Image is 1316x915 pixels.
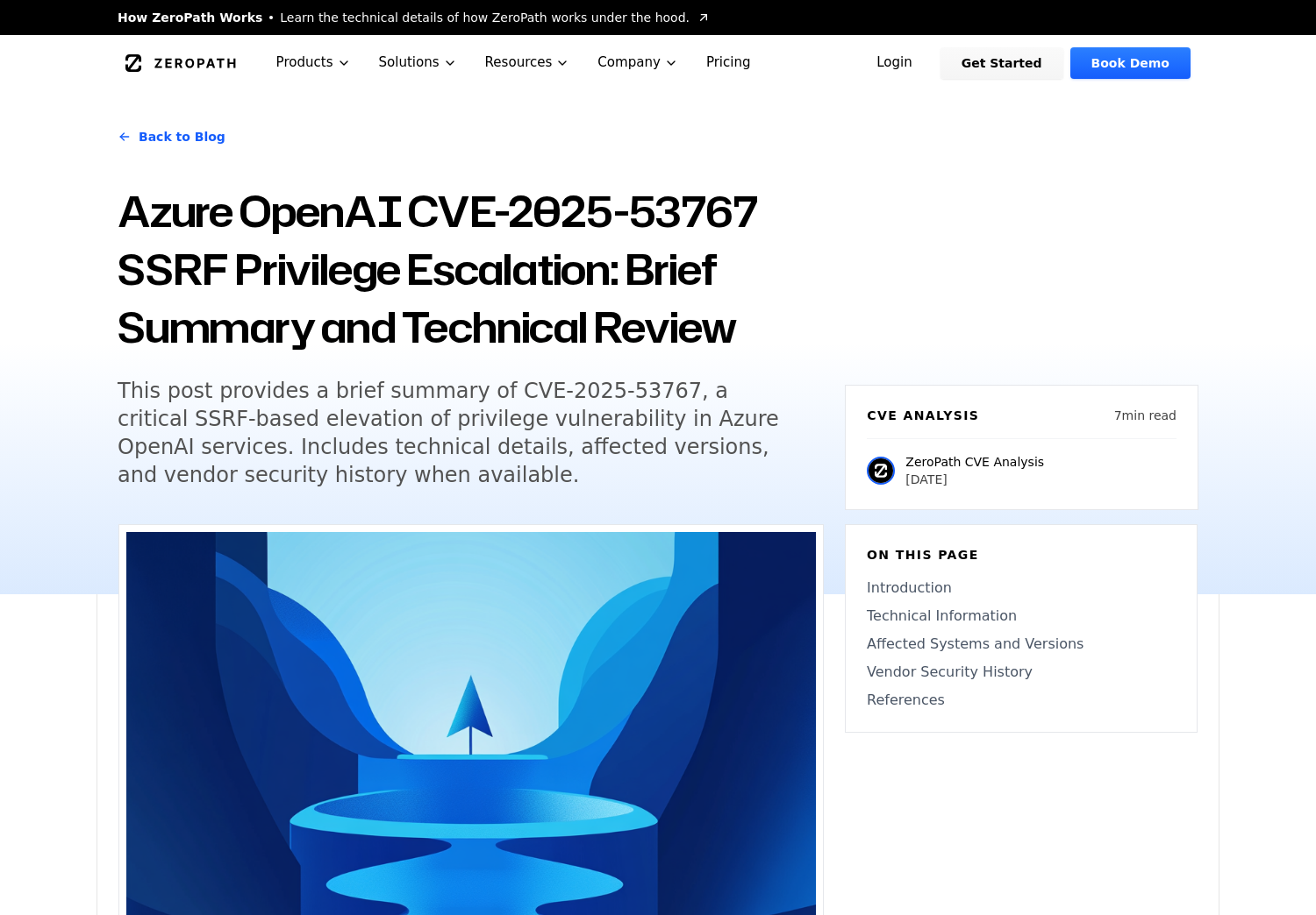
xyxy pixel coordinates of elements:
[1114,407,1177,424] p: 7 min read
[867,662,1176,683] a: Vendor Security History
[867,457,895,485] img: ZeroPath CVE Analysis
[855,47,933,79] a: Login
[118,182,824,356] h1: Azure OpenAI CVE-2025-53767 SSRF Privilege Escalation: Brief Summary and Technical Review
[1070,47,1191,79] a: Book Demo
[941,47,1063,79] a: Get Started
[905,453,1044,471] p: ZeroPath CVE Analysis
[583,35,692,90] button: Company
[118,9,262,26] span: How ZeroPath Works
[692,35,765,90] a: Pricing
[867,606,1176,627] a: Technical Information
[867,546,1176,564] h6: On this page
[905,471,1044,488] p: [DATE]
[97,35,1219,90] nav: Global
[262,35,365,90] button: Products
[867,407,979,424] h6: CVE Analysis
[365,35,471,90] button: Solutions
[118,112,225,161] a: Back to Blog
[471,35,584,90] button: Resources
[867,634,1176,655] a: Affected Systems and Versions
[867,578,1176,599] a: Introduction
[118,9,711,26] a: How ZeroPath WorksLearn the technical details of how ZeroPath works under the hood.
[280,9,690,26] span: Learn the technical details of how ZeroPath works under the hood.
[118,377,791,489] h5: This post provides a brief summary of CVE-2025-53767, a critical SSRF-based elevation of privileg...
[867,690,1176,711] a: References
